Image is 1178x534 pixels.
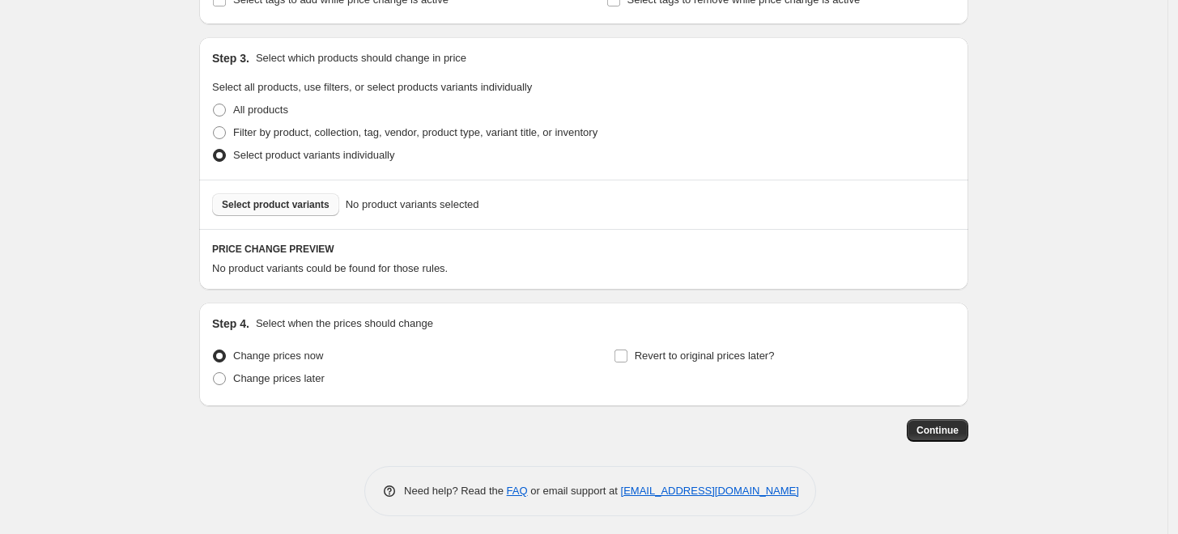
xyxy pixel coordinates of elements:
[212,193,339,216] button: Select product variants
[222,198,330,211] span: Select product variants
[907,419,968,442] button: Continue
[212,262,448,274] span: No product variants could be found for those rules.
[528,485,621,497] span: or email support at
[507,485,528,497] a: FAQ
[233,350,323,362] span: Change prices now
[256,50,466,66] p: Select which products should change in price
[212,243,955,256] h6: PRICE CHANGE PREVIEW
[233,149,394,161] span: Select product variants individually
[233,104,288,116] span: All products
[916,424,959,437] span: Continue
[212,316,249,332] h2: Step 4.
[233,126,598,138] span: Filter by product, collection, tag, vendor, product type, variant title, or inventory
[635,350,775,362] span: Revert to original prices later?
[212,50,249,66] h2: Step 3.
[233,372,325,384] span: Change prices later
[404,485,507,497] span: Need help? Read the
[256,316,433,332] p: Select when the prices should change
[346,197,479,213] span: No product variants selected
[212,81,532,93] span: Select all products, use filters, or select products variants individually
[621,485,799,497] a: [EMAIL_ADDRESS][DOMAIN_NAME]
